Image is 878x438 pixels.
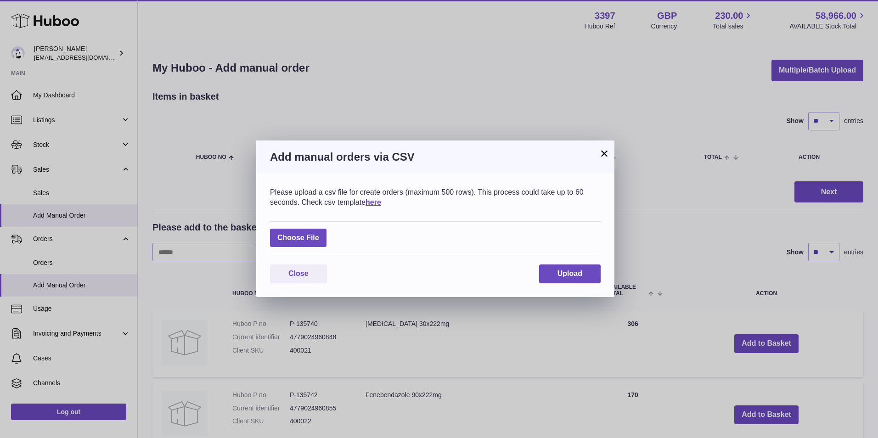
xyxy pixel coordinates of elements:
[557,270,582,277] span: Upload
[270,150,601,164] h3: Add manual orders via CSV
[599,148,610,159] button: ×
[288,270,309,277] span: Close
[270,264,327,283] button: Close
[270,187,601,207] div: Please upload a csv file for create orders (maximum 500 rows). This process could take up to 60 s...
[539,264,601,283] button: Upload
[270,229,326,247] span: Choose File
[366,198,381,206] a: here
